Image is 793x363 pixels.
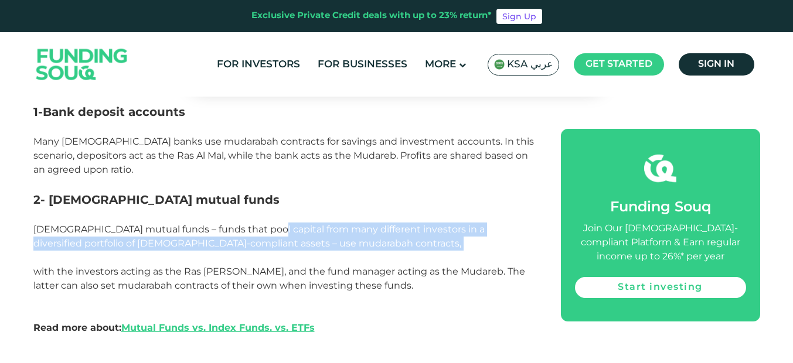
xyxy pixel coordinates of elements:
[33,224,485,249] span: [DEMOGRAPHIC_DATA] mutual funds – funds that pool capital from many different investors in a dive...
[698,60,734,69] span: Sign in
[315,55,410,74] a: For Businesses
[496,9,542,24] a: Sign Up
[586,60,652,69] span: Get started
[679,53,754,76] a: Sign in
[644,152,676,184] img: fsicon
[33,266,525,291] span: with the investors acting as the Ras [PERSON_NAME], and the fund manager acting as the Mudareb. T...
[33,105,185,119] span: 1-Bank deposit accounts
[425,60,456,70] span: More
[251,9,492,23] div: Exclusive Private Credit deals with up to 23% return*
[25,35,139,94] img: Logo
[214,55,303,74] a: For Investors
[610,201,711,214] span: Funding Souq
[575,277,746,298] a: Start investing
[33,193,280,207] span: 2- [DEMOGRAPHIC_DATA] mutual funds
[507,58,553,71] span: KSA عربي
[33,136,534,175] span: Many [DEMOGRAPHIC_DATA] banks use mudarabah contracts for savings and investment accounts. In thi...
[494,59,505,70] img: SA Flag
[121,322,315,333] a: Mutual Funds vs. Index Funds. vs. ETFs
[575,222,746,264] div: Join Our [DEMOGRAPHIC_DATA]-compliant Platform & Earn regular income up to 26%* per year
[33,322,315,333] span: Read more about:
